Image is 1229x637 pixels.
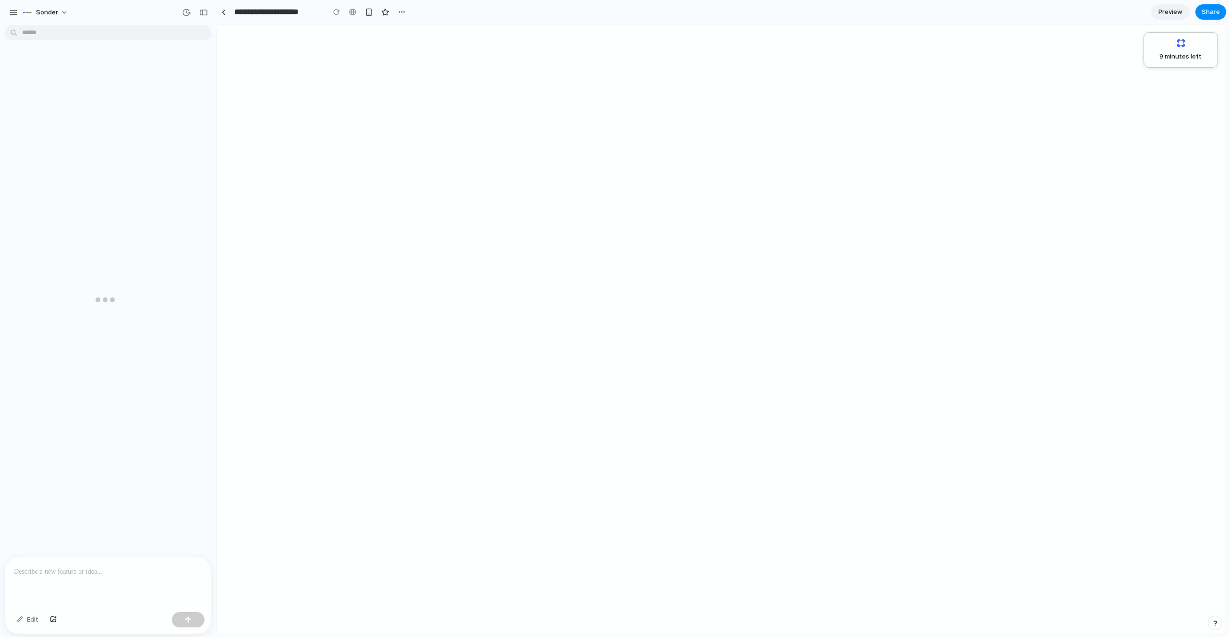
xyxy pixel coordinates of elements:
[1158,7,1182,17] span: Preview
[1195,4,1226,20] button: Share
[1202,7,1220,17] span: Share
[36,8,58,17] span: sonder
[19,5,73,20] button: sonder
[1151,4,1190,20] a: Preview
[1152,52,1202,61] span: 9 minutes left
